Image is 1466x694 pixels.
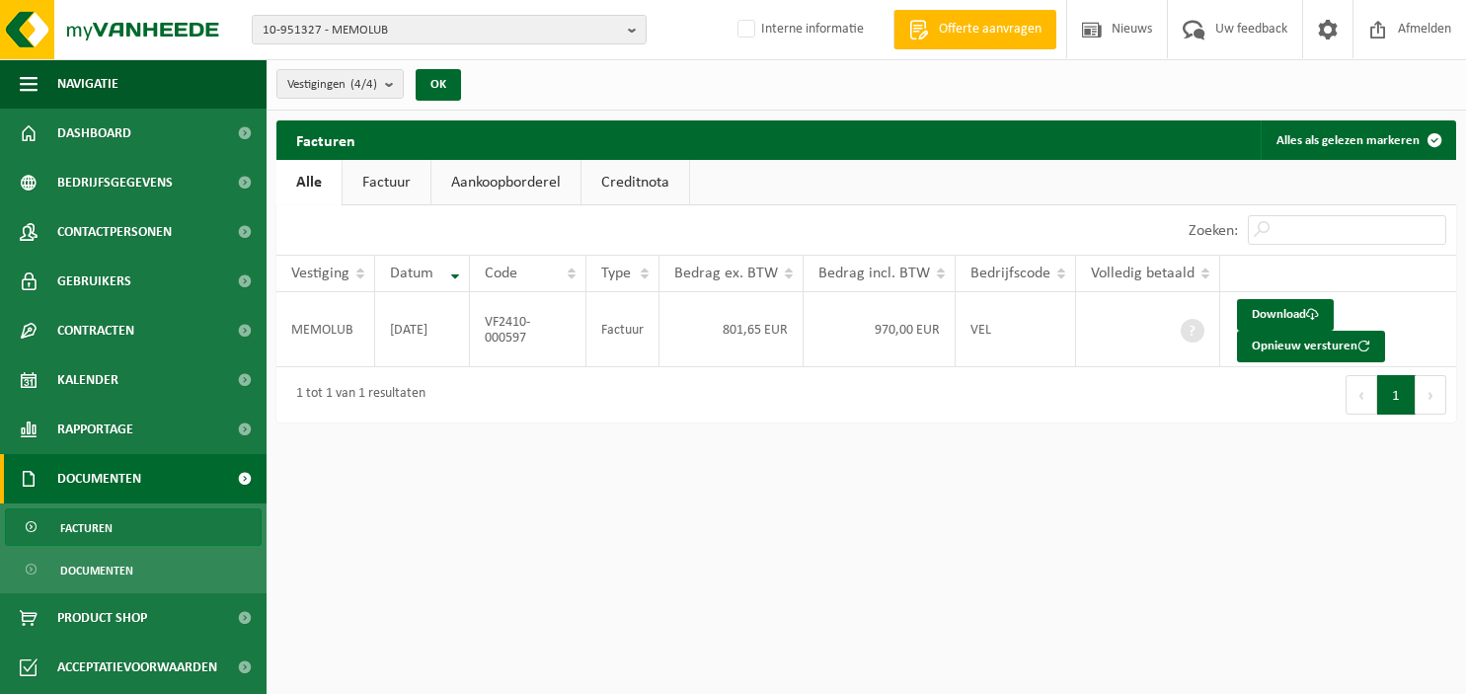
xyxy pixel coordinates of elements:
[5,551,262,588] a: Documenten
[375,292,470,367] td: [DATE]
[5,508,262,546] a: Facturen
[57,643,217,692] span: Acceptatievoorwaarden
[431,160,580,205] a: Aankoopborderel
[286,377,425,413] div: 1 tot 1 van 1 resultaten
[1416,375,1446,415] button: Next
[57,207,172,257] span: Contactpersonen
[57,405,133,454] span: Rapportage
[390,266,433,281] span: Datum
[57,257,131,306] span: Gebruikers
[674,266,778,281] span: Bedrag ex. BTW
[1346,375,1377,415] button: Previous
[57,355,118,405] span: Kalender
[1237,299,1334,331] a: Download
[659,292,804,367] td: 801,65 EUR
[586,292,659,367] td: Factuur
[934,20,1046,39] span: Offerte aanvragen
[804,292,956,367] td: 970,00 EUR
[57,59,118,109] span: Navigatie
[57,593,147,643] span: Product Shop
[1261,120,1454,160] button: Alles als gelezen markeren
[252,15,647,44] button: 10-951327 - MEMOLUB
[276,160,342,205] a: Alle
[470,292,586,367] td: VF2410-000597
[970,266,1050,281] span: Bedrijfscode
[1091,266,1195,281] span: Volledig betaald
[57,109,131,158] span: Dashboard
[343,160,430,205] a: Factuur
[263,16,620,45] span: 10-951327 - MEMOLUB
[60,509,113,547] span: Facturen
[276,120,375,159] h2: Facturen
[57,454,141,503] span: Documenten
[287,70,377,100] span: Vestigingen
[276,292,375,367] td: MEMOLUB
[601,266,631,281] span: Type
[1377,375,1416,415] button: 1
[276,69,404,99] button: Vestigingen(4/4)
[291,266,349,281] span: Vestiging
[57,306,134,355] span: Contracten
[1189,223,1238,239] label: Zoeken:
[57,158,173,207] span: Bedrijfsgegevens
[818,266,930,281] span: Bedrag incl. BTW
[416,69,461,101] button: OK
[1237,331,1385,362] button: Opnieuw versturen
[893,10,1056,49] a: Offerte aanvragen
[350,78,377,91] count: (4/4)
[956,292,1076,367] td: VEL
[581,160,689,205] a: Creditnota
[733,15,864,44] label: Interne informatie
[485,266,517,281] span: Code
[60,552,133,589] span: Documenten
